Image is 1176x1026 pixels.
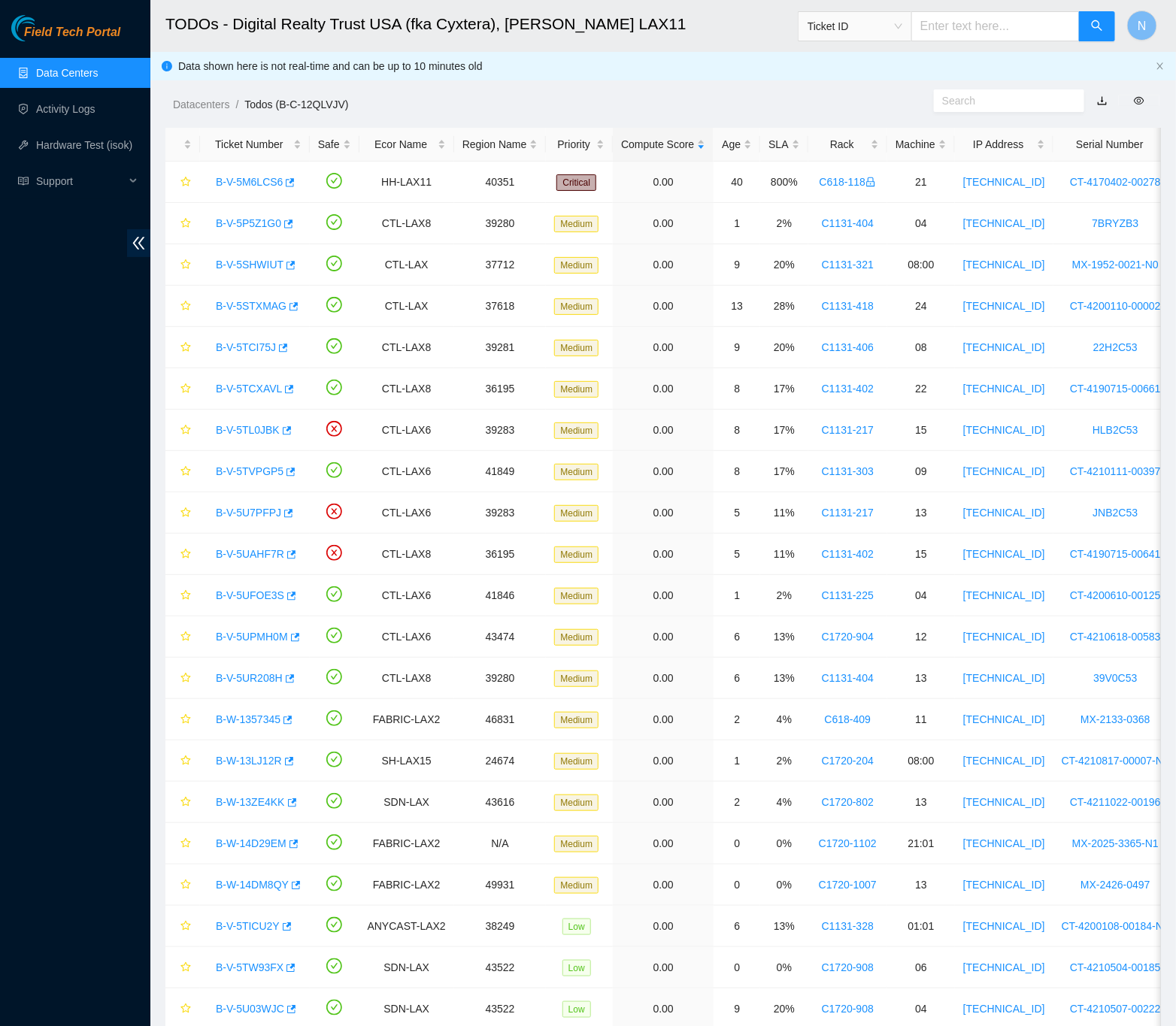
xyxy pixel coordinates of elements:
button: star [174,294,192,318]
a: CT-4210507-00222 [1070,1003,1161,1015]
a: C1720-1007 [819,879,877,891]
td: 0.00 [613,451,714,492]
td: 0.00 [613,410,714,451]
td: 800% [760,162,808,203]
td: 37618 [454,286,547,327]
td: 0.00 [613,782,714,823]
a: Data Centers [36,67,98,79]
td: 1 [714,203,760,244]
td: 17% [760,410,808,451]
td: CTL-LAX8 [359,203,454,244]
td: 1 [714,575,760,616]
a: B-V-5UAHF7R [216,548,284,560]
td: 2% [760,203,808,244]
a: C1131-406 [822,341,874,353]
span: star [180,507,191,519]
span: check-circle [326,752,342,767]
span: star [180,383,191,395]
a: HLB2C53 [1093,424,1138,436]
td: 0.00 [613,906,714,947]
td: 5 [714,534,760,575]
td: SDN-LAX [359,782,454,823]
a: [TECHNICAL_ID] [963,383,1045,395]
span: N [1138,17,1147,35]
td: 6 [714,658,760,699]
a: B-V-5TL0JBK [216,424,280,436]
td: 2 [714,782,760,823]
td: 9 [714,327,760,368]
a: CT-4200108-00184-N1 [1062,920,1169,932]
td: 0.00 [613,244,714,286]
td: 36195 [454,534,547,575]
span: star [180,177,191,189]
td: 0.00 [613,327,714,368]
td: CTL-LAX [359,286,454,327]
td: 2% [760,740,808,782]
td: 17% [760,368,808,410]
td: 0.00 [613,492,714,534]
span: star [180,838,191,850]
a: 22H2C53 [1093,341,1138,353]
a: B-V-5TVPGP5 [216,465,283,477]
a: [TECHNICAL_ID] [963,341,1045,353]
a: [TECHNICAL_ID] [963,713,1045,725]
td: 13 [887,864,955,906]
a: C618-409 [825,713,871,725]
button: star [174,377,192,401]
button: download [1086,89,1119,113]
td: 8 [714,368,760,410]
span: star [180,631,191,643]
span: double-left [127,229,150,257]
a: [TECHNICAL_ID] [963,507,1045,519]
span: Medium [554,216,599,232]
td: 6 [714,616,760,658]
td: CTL-LAX8 [359,658,454,699]
td: CTL-LAX6 [359,492,454,534]
a: [TECHNICAL_ID] [963,879,1045,891]
a: C1131-217 [822,424,874,436]
button: star [174,459,192,483]
a: B-V-5P5Z1G0 [216,217,281,229]
span: check-circle [326,256,342,271]
td: 43474 [454,616,547,658]
a: CT-4211022-00196 [1070,796,1161,808]
span: check-circle [326,710,342,726]
a: C1131-303 [822,465,874,477]
td: 15 [887,410,955,451]
td: 40 [714,162,760,203]
a: [TECHNICAL_ID] [963,796,1045,808]
a: B-V-5TW93FX [216,961,283,973]
td: 4% [760,699,808,740]
td: 0.00 [613,658,714,699]
td: 15 [887,534,955,575]
span: Medium [554,877,599,894]
span: check-circle [326,380,342,395]
span: close-circle [326,504,342,519]
button: star [174,749,192,773]
button: close [1156,62,1165,71]
a: Todos (B-C-12QLVJV) [244,98,348,110]
td: 0.00 [613,699,714,740]
a: CT-4200110-00002 [1070,300,1161,312]
a: [TECHNICAL_ID] [963,837,1045,849]
a: C1131-225 [822,589,874,601]
td: 13% [760,616,808,658]
button: star [174,253,192,277]
td: 0.00 [613,823,714,864]
a: CT-4210111-00397 [1070,465,1161,477]
span: Medium [554,546,599,563]
a: C1131-402 [822,548,874,560]
td: 13 [714,286,760,327]
a: CT-4210817-00007-N0 [1062,755,1169,767]
span: star [180,259,191,271]
a: download [1097,95,1108,107]
a: B-V-5SHWIUT [216,259,283,271]
a: C1131-217 [822,507,874,519]
span: Medium [554,836,599,852]
td: 8 [714,451,760,492]
a: [TECHNICAL_ID] [963,755,1045,767]
a: CT-4170402-00278 [1070,176,1161,188]
td: FABRIC-LAX2 [359,864,454,906]
td: 9 [714,244,760,286]
span: Ticket ID [808,15,902,38]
